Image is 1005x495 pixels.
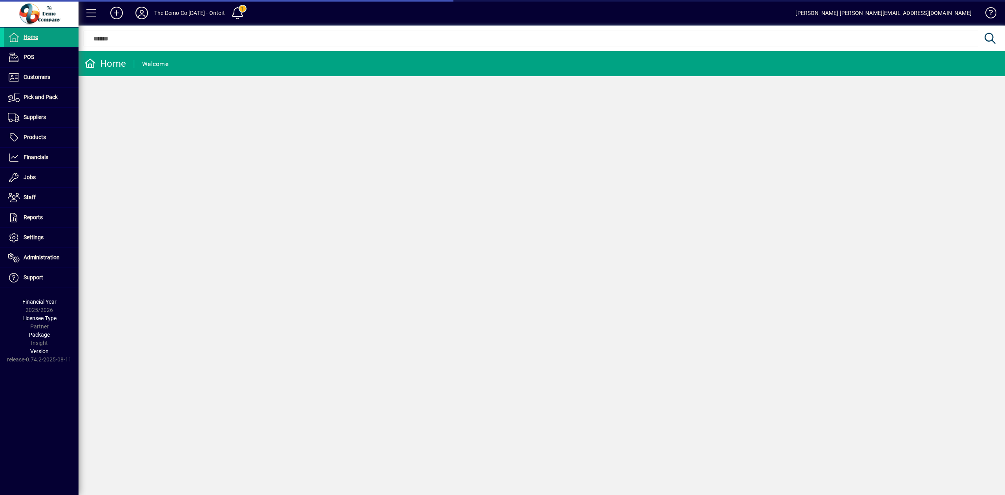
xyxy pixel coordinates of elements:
[22,299,57,305] span: Financial Year
[24,234,44,240] span: Settings
[4,208,79,227] a: Reports
[24,54,34,60] span: POS
[24,154,48,160] span: Financials
[29,332,50,338] span: Package
[24,74,50,80] span: Customers
[24,174,36,180] span: Jobs
[4,228,79,247] a: Settings
[24,94,58,100] span: Pick and Pack
[104,6,129,20] button: Add
[979,2,995,27] a: Knowledge Base
[795,7,972,19] div: [PERSON_NAME] [PERSON_NAME][EMAIL_ADDRESS][DOMAIN_NAME]
[4,268,79,288] a: Support
[30,348,49,354] span: Version
[4,168,79,187] a: Jobs
[4,148,79,167] a: Financials
[22,315,57,321] span: Licensee Type
[24,254,60,260] span: Administration
[4,128,79,147] a: Products
[4,88,79,107] a: Pick and Pack
[24,34,38,40] span: Home
[4,48,79,67] a: POS
[4,108,79,127] a: Suppliers
[24,214,43,220] span: Reports
[154,7,225,19] div: The Demo Co [DATE] - Ontoit
[142,58,168,70] div: Welcome
[4,68,79,87] a: Customers
[84,57,126,70] div: Home
[24,274,43,280] span: Support
[24,194,36,200] span: Staff
[129,6,154,20] button: Profile
[4,248,79,268] a: Administration
[4,188,79,207] a: Staff
[24,134,46,140] span: Products
[24,114,46,120] span: Suppliers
